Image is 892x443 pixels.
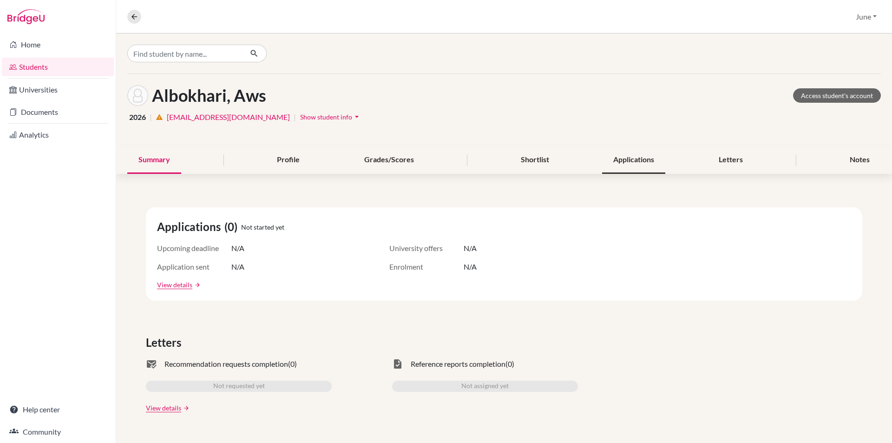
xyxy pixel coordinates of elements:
span: Application sent [157,261,231,272]
span: N/A [231,261,244,272]
a: Home [2,35,114,54]
a: Analytics [2,126,114,144]
a: arrow_forward [192,282,201,288]
span: N/A [231,243,244,254]
div: Summary [127,146,181,174]
a: [EMAIL_ADDRESS][DOMAIN_NAME] [167,112,290,123]
span: Show student info [300,113,352,121]
div: Shortlist [510,146,560,174]
i: arrow_drop_down [352,112,361,121]
span: Upcoming deadline [157,243,231,254]
div: Notes [839,146,881,174]
span: 2026 [129,112,146,123]
span: Recommendation requests completion [164,358,288,370]
span: University offers [389,243,464,254]
a: Universities [2,80,114,99]
i: warning [156,113,163,121]
a: View details [146,403,181,413]
span: task [392,358,403,370]
a: Help center [2,400,114,419]
span: Not started yet [241,222,284,232]
span: N/A [464,261,477,272]
span: N/A [464,243,477,254]
span: Not assigned yet [461,381,509,392]
div: Profile [266,146,311,174]
span: Reference reports completion [411,358,505,370]
a: View details [157,280,192,290]
span: | [294,112,296,123]
span: (0) [288,358,297,370]
img: Aws Albokhari's avatar [127,85,148,106]
span: Letters [146,334,185,351]
button: June [852,8,881,26]
a: Access student's account [793,88,881,103]
button: Show student infoarrow_drop_down [300,110,362,124]
img: Bridge-U [7,9,45,24]
a: arrow_forward [181,405,190,411]
span: (0) [224,218,241,235]
span: (0) [505,358,514,370]
div: Letters [708,146,754,174]
span: mark_email_read [146,358,157,370]
span: | [150,112,152,123]
a: Community [2,423,114,441]
h1: Albokhari, Aws [152,86,266,106]
a: Students [2,58,114,76]
div: Grades/Scores [353,146,425,174]
span: Not requested yet [213,381,265,392]
span: Enrolment [389,261,464,272]
input: Find student by name... [127,45,243,62]
span: Applications [157,218,224,235]
div: Applications [602,146,665,174]
a: Documents [2,103,114,121]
